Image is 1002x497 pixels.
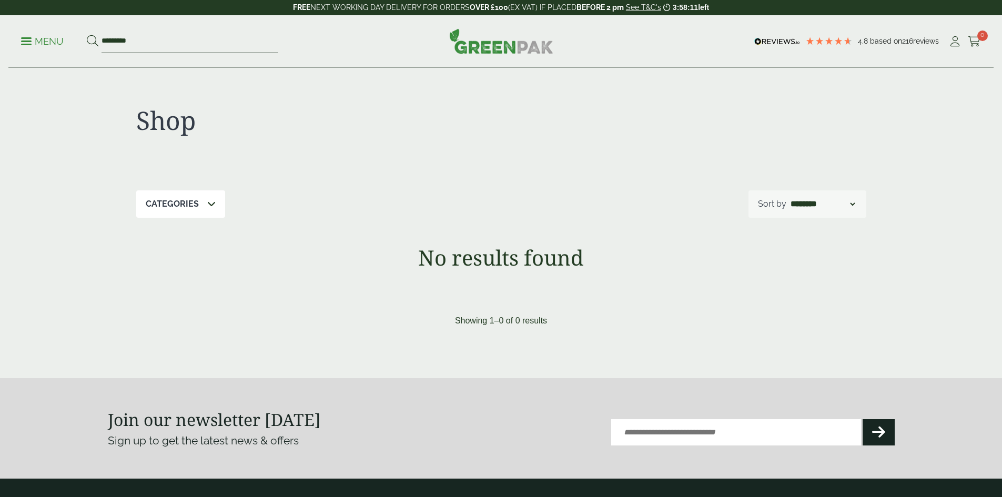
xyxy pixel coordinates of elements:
[788,198,857,210] select: Shop order
[108,408,321,431] strong: Join our newsletter [DATE]
[968,34,981,49] a: 0
[758,198,786,210] p: Sort by
[449,28,553,54] img: GreenPak Supplies
[108,245,895,270] h1: No results found
[805,36,853,46] div: 4.79 Stars
[21,35,64,46] a: Menu
[455,315,547,327] p: Showing 1–0 of 0 results
[576,3,624,12] strong: BEFORE 2 pm
[108,432,462,449] p: Sign up to get the latest news & offers
[913,37,939,45] span: reviews
[136,105,501,136] h1: Shop
[870,37,902,45] span: Based on
[21,35,64,48] p: Menu
[754,38,800,45] img: REVIEWS.io
[673,3,698,12] span: 3:58:11
[968,36,981,47] i: Cart
[902,37,913,45] span: 216
[293,3,310,12] strong: FREE
[698,3,709,12] span: left
[977,31,988,41] span: 0
[858,37,870,45] span: 4.8
[948,36,961,47] i: My Account
[470,3,508,12] strong: OVER £100
[146,198,199,210] p: Categories
[626,3,661,12] a: See T&C's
